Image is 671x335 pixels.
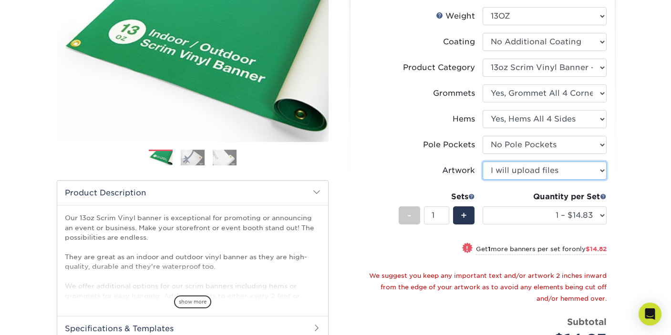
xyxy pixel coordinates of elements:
[639,303,661,325] div: Open Intercom Messenger
[567,316,607,327] strong: Subtotal
[476,245,607,255] small: Get more banners per set for
[442,165,475,176] div: Artwork
[407,208,412,223] span: -
[149,150,173,167] img: Banners 01
[213,150,237,166] img: Banners 03
[572,245,607,253] span: only
[466,244,468,254] span: !
[483,191,607,203] div: Quantity per Set
[488,245,491,253] strong: 1
[181,150,205,166] img: Banners 02
[453,113,475,125] div: Hems
[174,295,211,308] span: show more
[586,245,607,253] span: $14.82
[433,88,475,99] div: Grommets
[436,10,475,22] div: Weight
[443,36,475,48] div: Coating
[423,139,475,151] div: Pole Pockets
[403,62,475,73] div: Product Category
[399,191,475,203] div: Sets
[57,181,328,205] h2: Product Description
[461,208,467,223] span: +
[2,306,81,332] iframe: Google Customer Reviews
[369,272,607,302] small: We suggest you keep any important text and/or artwork 2 inches inward from the edge of your artwo...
